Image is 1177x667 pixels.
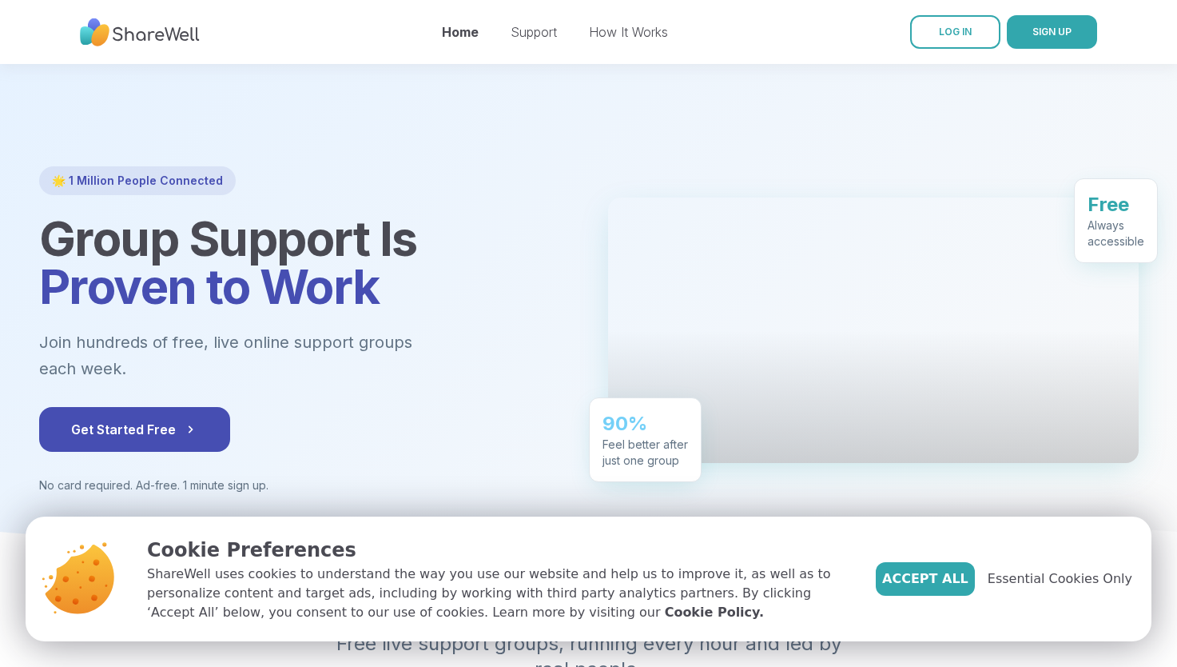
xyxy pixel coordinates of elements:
[939,26,972,38] span: LOG IN
[1007,15,1097,49] button: SIGN UP
[39,330,499,381] p: Join hundreds of free, live online support groups each week.
[80,10,200,54] img: ShareWell Nav Logo
[71,420,198,439] span: Get Started Free
[147,536,850,565] p: Cookie Preferences
[988,569,1132,589] span: Essential Cookies Only
[147,565,850,622] p: ShareWell uses cookies to understand the way you use our website and help us to improve it, as we...
[882,569,968,589] span: Accept All
[602,410,688,436] div: 90%
[665,603,764,622] a: Cookie Policy.
[39,477,570,493] p: No card required. Ad-free. 1 minute sign up.
[511,24,557,40] a: Support
[39,166,236,195] div: 🌟 1 Million People Connected
[910,15,1000,49] a: LOG IN
[1088,191,1144,217] div: Free
[1088,217,1144,249] div: Always accessible
[39,258,380,315] span: Proven to Work
[876,562,975,596] button: Accept All
[1032,26,1072,38] span: SIGN UP
[39,214,570,310] h1: Group Support Is
[602,436,688,468] div: Feel better after just one group
[442,24,479,40] a: Home
[589,24,668,40] a: How It Works
[39,407,230,452] button: Get Started Free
